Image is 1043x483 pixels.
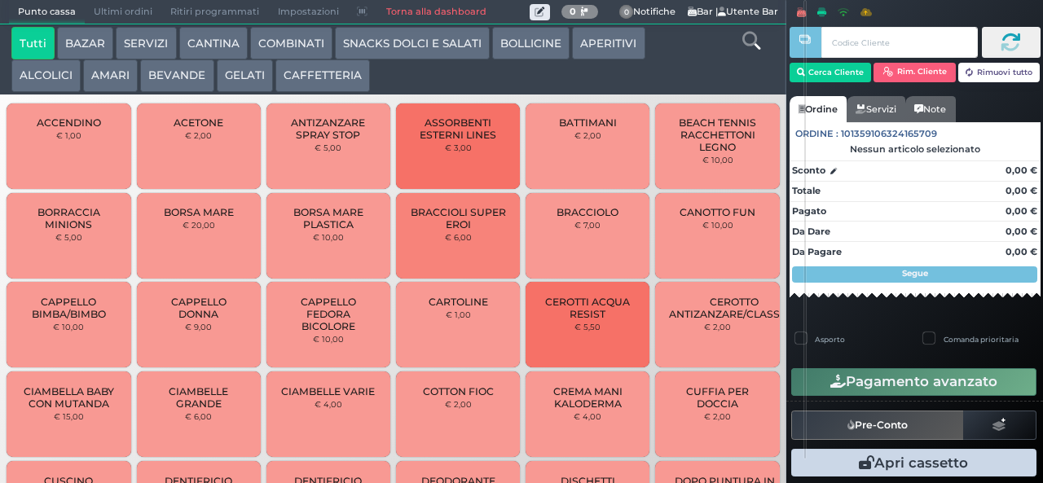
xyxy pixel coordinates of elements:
b: 0 [570,6,576,17]
strong: Da Dare [792,226,830,237]
strong: Da Pagare [792,246,842,257]
button: Tutti [11,27,55,59]
button: BAZAR [57,27,113,59]
button: Pagamento avanzato [791,368,1036,396]
span: BORRACCIA MINIONS [20,206,117,231]
span: ACCENDINO [37,116,101,129]
strong: 0,00 € [1006,185,1037,196]
small: € 7,00 [574,220,601,230]
span: 101359106324165709 [841,127,937,141]
small: € 6,00 [185,411,212,421]
span: CUFFIA PER DOCCIA [669,385,766,410]
strong: Pagato [792,205,826,217]
button: ALCOLICI [11,59,81,92]
button: SNACKS DOLCI E SALATI [335,27,490,59]
strong: 0,00 € [1006,246,1037,257]
button: GELATI [217,59,273,92]
span: CIAMBELLE VARIE [281,385,375,397]
span: CEROTTO ANTIZANZARE/CLASSICO [669,296,799,320]
small: € 5,50 [574,322,601,332]
strong: 0,00 € [1006,226,1037,237]
span: BATTIMANI [559,116,617,129]
input: Codice Cliente [821,27,977,58]
button: Rim. Cliente [874,63,956,82]
span: CAPPELLO DONNA [150,296,247,320]
label: Asporto [815,334,845,345]
span: CIAMBELLA BABY CON MUTANDA [20,385,117,410]
span: Ultimi ordini [85,1,161,24]
span: CIAMBELLE GRANDE [150,385,247,410]
a: Servizi [847,96,905,122]
div: Nessun articolo selezionato [790,143,1041,155]
span: CEROTTI ACQUA RESIST [539,296,636,320]
small: € 10,00 [53,322,84,332]
button: COMBINATI [250,27,332,59]
button: Cerca Cliente [790,63,872,82]
span: Punto cassa [9,1,85,24]
span: 0 [619,5,634,20]
span: BEACH TENNIS RACCHETTONI LEGNO [669,116,766,153]
span: ANTIZANZARE SPRAY STOP [280,116,377,141]
button: BEVANDE [140,59,213,92]
span: CREMA MANI KALODERMA [539,385,636,410]
small: € 2,00 [704,411,731,421]
span: COTTON FIOC [423,385,494,397]
small: € 1,00 [446,310,471,319]
small: € 10,00 [702,220,733,230]
button: CAFFETTERIA [275,59,370,92]
button: SERVIZI [116,27,176,59]
span: BRACCIOLO [557,206,618,218]
strong: Segue [902,268,928,279]
span: Ordine : [795,127,838,141]
span: BORSA MARE [164,206,234,218]
small: € 5,00 [55,232,82,242]
small: € 4,00 [574,411,601,421]
span: CAPPELLO BIMBA/BIMBO [20,296,117,320]
span: Impostazioni [269,1,348,24]
button: AMARI [83,59,138,92]
span: BORSA MARE PLASTICA [280,206,377,231]
small: € 3,00 [445,143,472,152]
strong: Totale [792,185,821,196]
span: Ritiri programmati [161,1,268,24]
small: € 1,00 [56,130,81,140]
small: € 2,00 [574,130,601,140]
small: € 10,00 [313,334,344,344]
a: Torna alla dashboard [376,1,495,24]
button: BOLLICINE [492,27,570,59]
span: ACETONE [174,116,223,129]
strong: 0,00 € [1006,205,1037,217]
small: € 2,00 [704,322,731,332]
small: € 20,00 [183,220,215,230]
button: Pre-Conto [791,411,964,440]
span: ASSORBENTI ESTERNI LINES [410,116,507,141]
button: CANTINA [179,27,248,59]
small: € 9,00 [185,322,212,332]
small: € 2,00 [445,399,472,409]
strong: 0,00 € [1006,165,1037,176]
span: CAPPELLO FEDORA BICOLORE [280,296,377,332]
button: Rimuovi tutto [958,63,1041,82]
small: € 10,00 [702,155,733,165]
button: APERITIVI [572,27,645,59]
small: € 15,00 [54,411,84,421]
label: Comanda prioritaria [944,334,1019,345]
small: € 4,00 [315,399,342,409]
span: CARTOLINE [429,296,488,308]
a: Ordine [790,96,847,122]
a: Note [905,96,955,122]
button: Apri cassetto [791,449,1036,476]
small: € 5,00 [315,143,341,152]
small: € 10,00 [313,232,344,242]
span: BRACCIOLI SUPER EROI [410,206,507,231]
small: € 2,00 [185,130,212,140]
small: € 6,00 [445,232,472,242]
span: CANOTTO FUN [680,206,755,218]
strong: Sconto [792,164,825,178]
